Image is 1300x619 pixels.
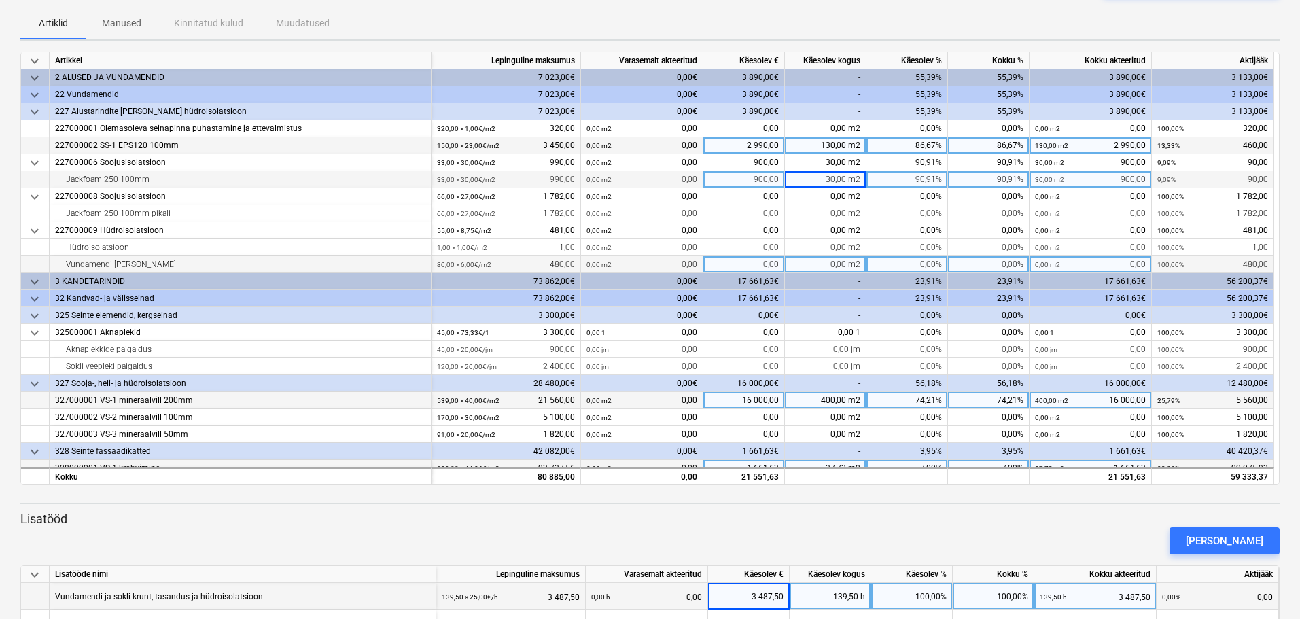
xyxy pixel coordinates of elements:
[436,566,586,583] div: Lepinguline maksumus
[866,69,948,86] div: 55,39%
[785,426,866,443] div: 0,00 m2
[866,358,948,375] div: 0,00%
[1035,341,1146,358] div: 0,00
[785,443,866,460] div: -
[437,256,575,273] div: 480,00
[27,104,43,120] span: keyboard_arrow_down
[581,86,703,103] div: 0,00€
[581,69,703,86] div: 0,00€
[948,171,1030,188] div: 90,91%
[866,222,948,239] div: 0,00%
[55,239,425,256] div: Hüdroisolatsioon
[785,460,866,477] div: 37,73 m2
[1035,363,1057,370] small: 0,00 jm
[785,256,866,273] div: 0,00 m2
[1157,193,1184,200] small: 100,00%
[437,324,575,341] div: 3 300,00
[948,256,1030,273] div: 0,00%
[55,188,425,205] div: 227000008 Soojusisolatsioon
[437,125,495,132] small: 320,00 × 1,00€ / m2
[703,460,785,477] div: 1 661,63
[866,120,948,137] div: 0,00%
[437,409,575,426] div: 5 100,00
[1152,86,1274,103] div: 3 133,00€
[1030,86,1152,103] div: 3 890,00€
[703,103,785,120] div: 3 890,00€
[1157,154,1268,171] div: 90,00
[55,392,425,409] div: 327000001 VS-1 mineraalvill 200mm
[948,222,1030,239] div: 0,00%
[871,566,953,583] div: Käesolev %
[1035,176,1064,183] small: 30,00 m2
[866,290,948,307] div: 23,91%
[785,171,866,188] div: 30,00 m2
[785,273,866,290] div: -
[1152,443,1274,460] div: 40 420,37€
[432,443,581,460] div: 42 082,00€
[1030,290,1152,307] div: 17 661,63€
[1157,566,1279,583] div: Aktijääk
[1035,329,1054,336] small: 0,00 1
[785,222,866,239] div: 0,00 m2
[1152,52,1274,69] div: Aktijääk
[437,154,575,171] div: 990,00
[1035,205,1146,222] div: 0,00
[1035,227,1060,234] small: 0,00 m2
[785,392,866,409] div: 400,00 m2
[785,86,866,103] div: -
[437,222,575,239] div: 481,00
[581,103,703,120] div: 0,00€
[586,324,697,341] div: 0,00
[1157,244,1184,251] small: 100,00%
[866,460,948,477] div: 7,00%
[785,358,866,375] div: 0,00 jm
[55,358,425,375] div: Sokli veepleki paigaldus
[27,325,43,341] span: keyboard_arrow_down
[55,222,425,239] div: 227000009 Hüdroisolatsioon
[432,273,581,290] div: 73 862,00€
[1157,358,1268,375] div: 2 400,00
[55,256,425,273] div: Vundamendi [PERSON_NAME]
[55,154,425,171] div: 227000006 Soojusisolatsioon
[1152,375,1274,392] div: 12 480,00€
[432,375,581,392] div: 28 480,00€
[1157,346,1184,353] small: 100,00%
[1035,193,1060,200] small: 0,00 m2
[1030,103,1152,120] div: 3 890,00€
[948,137,1030,154] div: 86,67%
[586,210,612,217] small: 0,00 m2
[437,159,495,166] small: 33,00 × 30,00€ / m2
[948,409,1030,426] div: 0,00%
[586,256,697,273] div: 0,00
[866,426,948,443] div: 0,00%
[785,239,866,256] div: 0,00 m2
[1035,261,1060,268] small: 0,00 m2
[1035,409,1146,426] div: 0,00
[437,346,493,353] small: 45,00 × 20,00€ / jm
[437,205,575,222] div: 1 782,00
[708,566,790,583] div: Käesolev €
[586,329,605,336] small: 0,00 1
[703,69,785,86] div: 3 890,00€
[703,86,785,103] div: 3 890,00€
[437,188,575,205] div: 1 782,00
[1030,273,1152,290] div: 17 661,63€
[437,397,499,404] small: 539,00 × 40,00€ / m2
[1157,341,1268,358] div: 900,00
[27,223,43,239] span: keyboard_arrow_down
[55,375,425,392] div: 327 Sooja-, heli- ja hüdroisolatsioon
[866,205,948,222] div: 0,00%
[948,358,1030,375] div: 0,00%
[703,52,785,69] div: Käesolev €
[948,239,1030,256] div: 0,00%
[586,142,612,149] small: 0,00 m2
[1157,171,1268,188] div: 90,00
[1035,256,1146,273] div: 0,00
[27,274,43,290] span: keyboard_arrow_down
[55,86,425,103] div: 22 Vundamendid
[1034,566,1157,583] div: Kokku akteeritud
[1035,154,1146,171] div: 900,00
[586,159,612,166] small: 0,00 m2
[1152,273,1274,290] div: 56 200,37€
[1157,409,1268,426] div: 5 100,00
